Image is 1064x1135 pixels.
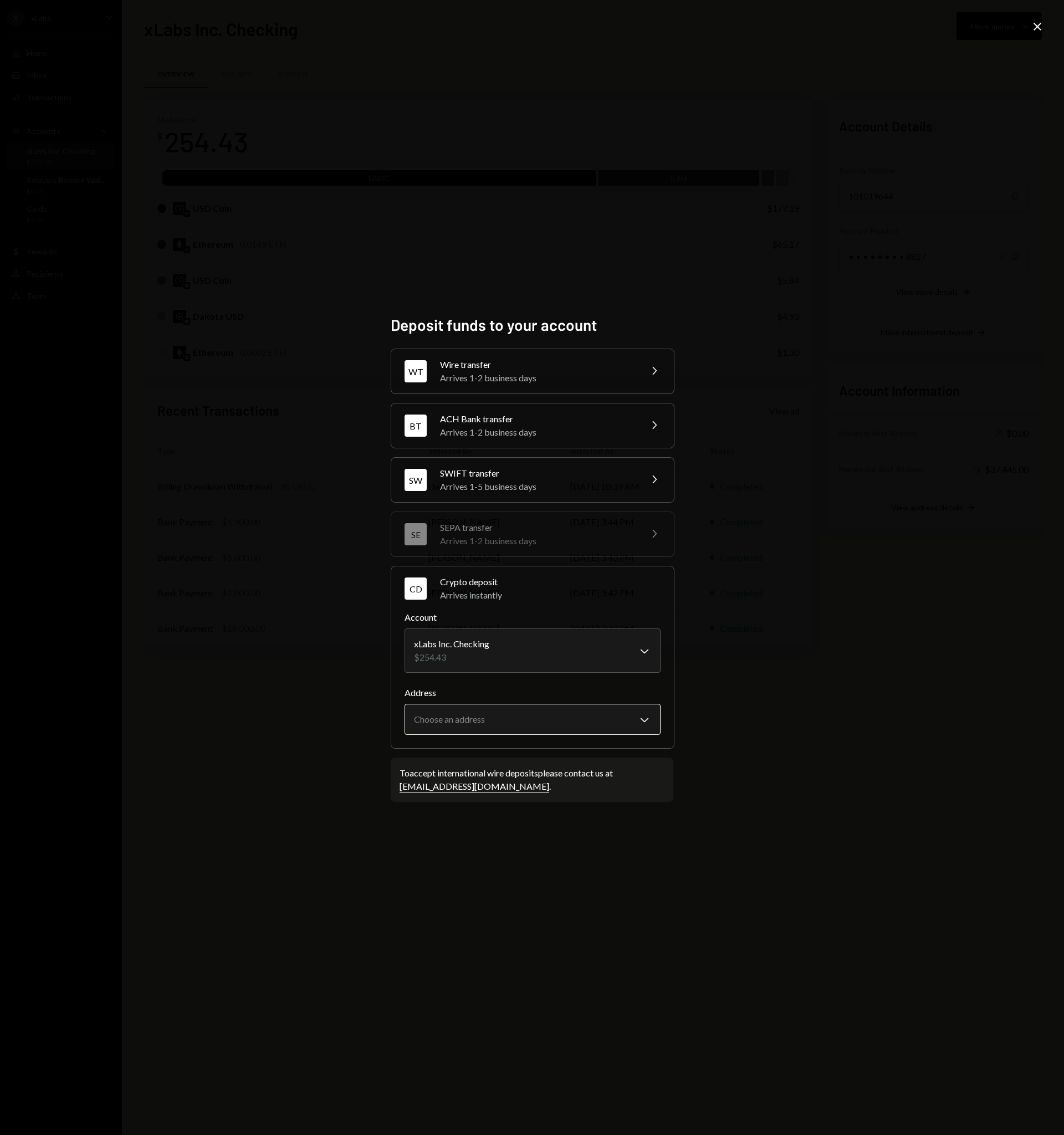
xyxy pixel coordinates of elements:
[405,686,661,699] label: Address
[440,575,661,589] div: Crypto deposit
[440,412,634,426] div: ACH Bank transfer
[440,534,634,548] div: Arrives 1-2 business days
[405,611,661,624] label: Account
[391,403,674,448] button: BTACH Bank transferArrives 1-2 business days
[440,589,661,602] div: Arrives instantly
[391,314,673,336] h2: Deposit funds to your account
[440,358,634,371] div: Wire transfer
[405,415,427,437] div: BT
[391,349,674,393] button: WTWire transferArrives 1-2 business days
[405,628,661,673] button: Account
[405,360,427,382] div: WT
[391,458,674,502] button: SWSWIFT transferArrives 1-5 business days
[440,480,634,493] div: Arrives 1-5 business days
[400,781,549,793] a: [EMAIL_ADDRESS][DOMAIN_NAME]
[440,371,634,385] div: Arrives 1-2 business days
[405,523,427,545] div: SE
[400,766,664,793] div: To accept international wire deposits please contact us at .
[405,469,427,491] div: SW
[391,512,674,556] button: SESEPA transferArrives 1-2 business days
[440,426,634,439] div: Arrives 1-2 business days
[391,566,674,611] button: CDCrypto depositArrives instantly
[405,704,661,735] button: Address
[405,611,661,735] div: CDCrypto depositArrives instantly
[440,521,634,534] div: SEPA transfer
[405,577,427,600] div: CD
[440,467,634,480] div: SWIFT transfer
